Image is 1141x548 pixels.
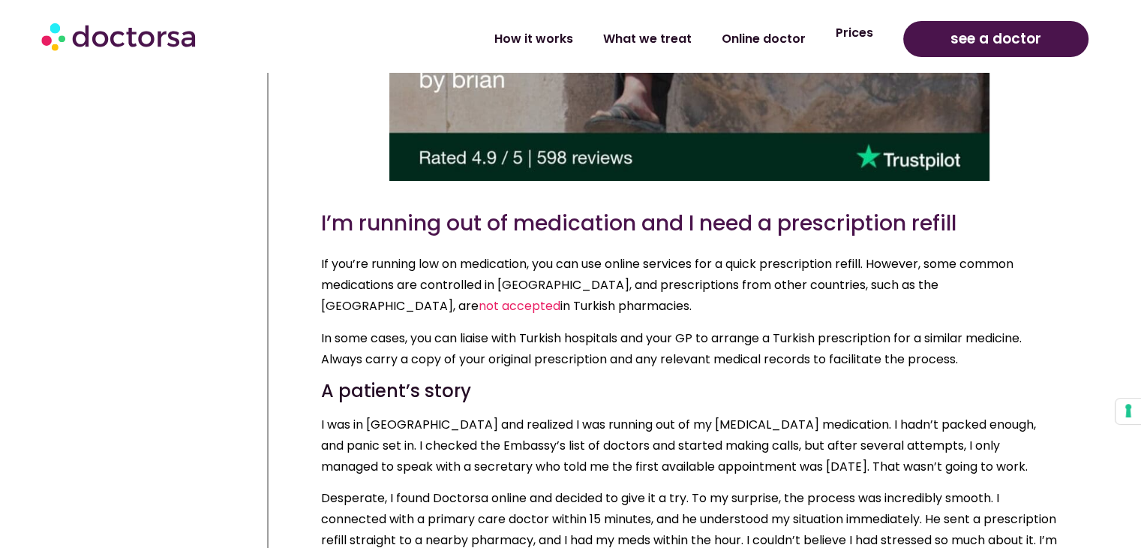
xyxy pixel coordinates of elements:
[321,209,956,238] span: I’m running out of medication and I need a prescription refill
[588,22,707,56] a: What we treat
[321,330,1022,368] span: In some cases, you can liaise with Turkish hospitals and your GP to arrange a Turkish prescriptio...
[479,297,560,315] a: not accepted
[1115,399,1141,424] button: Your consent preferences for tracking technologies
[707,22,821,56] a: Online doctor
[321,414,1058,477] p: I was in [GEOGRAPHIC_DATA] and realized I was running out of my [MEDICAL_DATA] medication. I hadn...
[560,297,692,315] span: in Turkish pharmacies.
[321,381,1058,402] h4: A patient’s story
[821,16,888,50] a: Prices
[950,27,1041,51] span: see a doctor
[903,21,1088,57] a: see a doctor
[479,22,588,56] a: How it works
[301,22,888,56] nav: Menu
[321,255,1013,315] span: If you’re running low on medication, you can use online services for a quick prescription refill....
